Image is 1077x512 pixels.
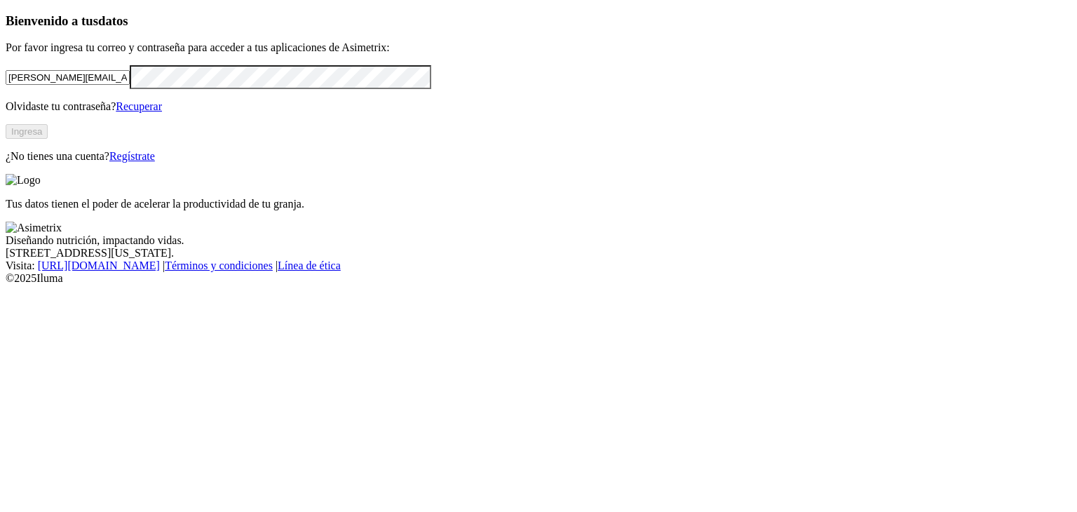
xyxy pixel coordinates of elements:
[98,13,128,28] span: datos
[116,100,162,112] a: Recuperar
[6,70,130,85] input: Tu correo
[165,260,273,271] a: Términos y condiciones
[278,260,341,271] a: Línea de ética
[6,234,1071,247] div: Diseñando nutrición, impactando vidas.
[38,260,160,271] a: [URL][DOMAIN_NAME]
[6,150,1071,163] p: ¿No tienes una cuenta?
[6,260,1071,272] div: Visita : | |
[6,100,1071,113] p: Olvidaste tu contraseña?
[6,272,1071,285] div: © 2025 Iluma
[6,174,41,187] img: Logo
[6,198,1071,210] p: Tus datos tienen el poder de acelerar la productividad de tu granja.
[109,150,155,162] a: Regístrate
[6,124,48,139] button: Ingresa
[6,222,62,234] img: Asimetrix
[6,247,1071,260] div: [STREET_ADDRESS][US_STATE].
[6,13,1071,29] h3: Bienvenido a tus
[6,41,1071,54] p: Por favor ingresa tu correo y contraseña para acceder a tus aplicaciones de Asimetrix:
